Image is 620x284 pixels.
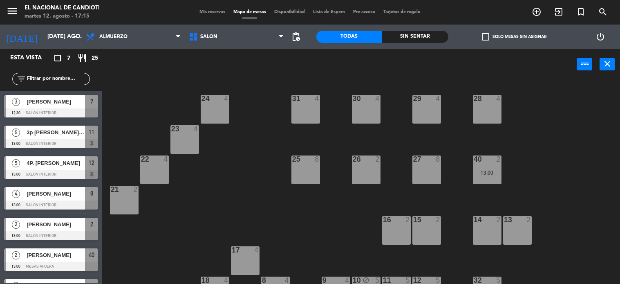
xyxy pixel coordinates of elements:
[482,33,546,41] label: Solo mesas sin asignar
[254,246,259,254] div: 4
[284,277,289,284] div: 4
[27,189,85,198] span: [PERSON_NAME]
[12,98,20,106] span: 3
[194,125,199,133] div: 4
[16,74,26,84] i: filter_list
[292,156,293,163] div: 25
[482,33,489,41] span: check_box_outline_blank
[595,32,605,42] i: power_settings_new
[53,53,63,63] i: crop_square
[405,216,410,223] div: 2
[577,58,592,70] button: power_input
[554,7,564,17] i: exit_to_app
[224,95,229,102] div: 4
[171,125,172,133] div: 23
[526,216,531,223] div: 2
[26,74,90,83] input: Filtrar por nombre...
[12,221,20,229] span: 2
[89,250,94,260] span: 40
[90,189,93,198] span: 9
[600,58,615,70] button: close
[6,5,18,20] button: menu
[598,7,608,17] i: search
[25,4,100,12] div: El Nacional de Candioti
[12,251,20,259] span: 2
[89,127,94,137] span: 11
[12,159,20,167] span: 5
[27,128,85,137] span: 3p [PERSON_NAME] [PERSON_NAME]
[163,156,168,163] div: 4
[379,10,425,14] span: Tarjetas de regalo
[496,156,501,163] div: 2
[90,97,93,106] span: 7
[345,277,350,284] div: 4
[436,156,441,163] div: 8
[413,156,414,163] div: 27
[12,128,20,137] span: 5
[309,10,349,14] span: Lista de Espera
[315,156,320,163] div: 8
[99,34,128,40] span: Almuerzo
[413,216,414,223] div: 15
[133,186,138,193] div: 2
[316,31,383,43] div: Todas
[496,95,501,102] div: 4
[195,10,229,14] span: Mis reservas
[375,95,380,102] div: 4
[25,12,100,20] div: martes 12. agosto - 17:15
[270,10,309,14] span: Disponibilidad
[436,277,441,284] div: 5
[349,10,379,14] span: Pre-acceso
[363,277,369,284] i: block
[504,216,504,223] div: 13
[27,251,85,259] span: [PERSON_NAME]
[436,95,441,102] div: 4
[27,220,85,229] span: [PERSON_NAME]
[27,159,85,167] span: 4P. [PERSON_NAME]
[602,59,612,69] i: close
[70,32,80,42] i: arrow_drop_down
[292,95,293,102] div: 31
[436,216,441,223] div: 2
[224,277,229,284] div: 4
[532,7,542,17] i: add_circle_outline
[262,277,262,284] div: 8
[200,34,217,40] span: SALON
[291,32,301,42] span: pending_actions
[89,158,94,168] span: 12
[375,277,380,284] div: 5
[473,170,501,176] div: 13:00
[405,277,410,284] div: 5
[92,54,98,63] span: 25
[27,97,85,106] span: [PERSON_NAME]
[382,31,448,43] div: Sin sentar
[4,53,59,63] div: Esta vista
[383,216,383,223] div: 16
[580,59,590,69] i: power_input
[315,95,320,102] div: 4
[576,7,586,17] i: turned_in_not
[413,95,414,102] div: 29
[6,5,18,17] i: menu
[67,54,70,63] span: 7
[12,190,20,198] span: 4
[375,156,380,163] div: 2
[90,219,93,229] span: 2
[496,216,501,223] div: 2
[229,10,270,14] span: Mapa de mesas
[496,277,501,284] div: 5
[77,53,87,63] i: restaurant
